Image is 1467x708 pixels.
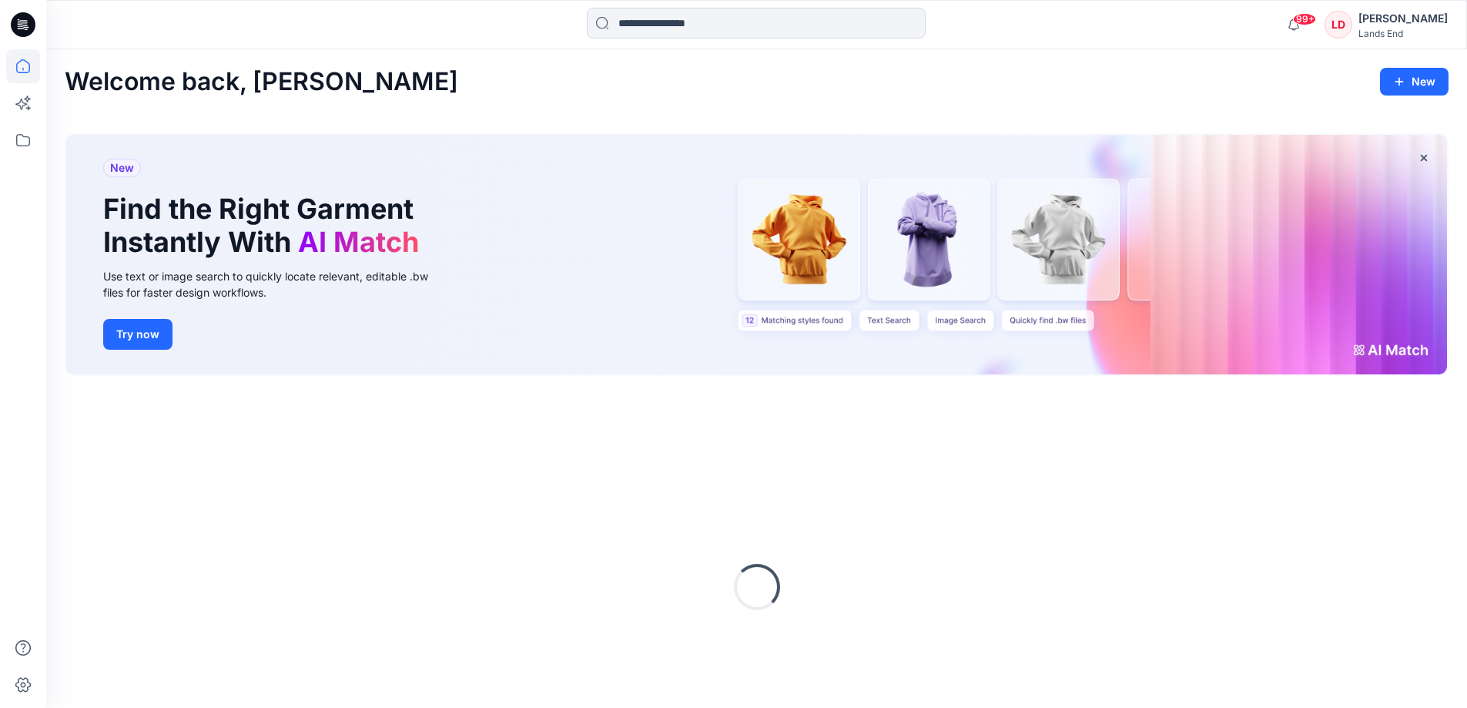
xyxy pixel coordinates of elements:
[103,268,450,300] div: Use text or image search to quickly locate relevant, editable .bw files for faster design workflows.
[1325,11,1352,39] div: LD
[103,319,172,350] button: Try now
[1380,68,1449,96] button: New
[65,68,458,96] h2: Welcome back, [PERSON_NAME]
[1358,28,1448,39] div: Lands End
[110,159,134,177] span: New
[1293,13,1316,25] span: 99+
[103,193,427,259] h1: Find the Right Garment Instantly With
[1358,9,1448,28] div: [PERSON_NAME]
[298,225,419,259] span: AI Match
